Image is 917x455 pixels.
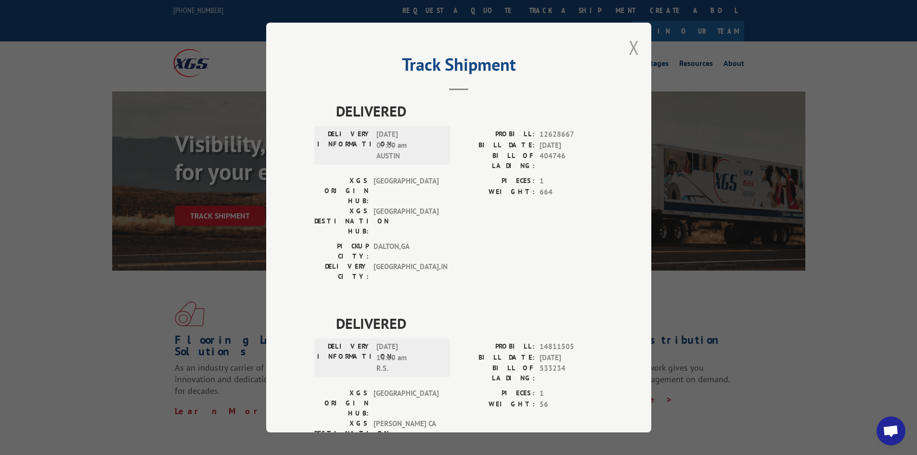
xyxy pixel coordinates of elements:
[540,187,603,198] span: 664
[317,341,372,374] label: DELIVERY INFORMATION:
[317,129,372,162] label: DELIVERY INFORMATION:
[540,399,603,410] span: 56
[459,363,535,383] label: BILL OF LADING:
[314,206,369,236] label: XGS DESTINATION HUB:
[374,206,439,236] span: [GEOGRAPHIC_DATA]
[459,388,535,399] label: PIECES:
[540,151,603,171] span: 404746
[336,312,603,334] span: DELIVERED
[459,129,535,140] label: PROBILL:
[376,129,441,162] span: [DATE] 07:00 am AUSTIN
[374,261,439,282] span: [GEOGRAPHIC_DATA] , IN
[540,341,603,352] span: 14811505
[540,140,603,151] span: [DATE]
[540,352,603,364] span: [DATE]
[459,140,535,151] label: BILL DATE:
[374,418,439,449] span: [PERSON_NAME] CA
[459,151,535,171] label: BILL OF LADING:
[540,129,603,140] span: 12628667
[459,341,535,352] label: PROBILL:
[336,100,603,122] span: DELIVERED
[314,58,603,76] h2: Track Shipment
[540,363,603,383] span: 533234
[314,388,369,418] label: XGS ORIGIN HUB:
[374,176,439,206] span: [GEOGRAPHIC_DATA]
[314,176,369,206] label: XGS ORIGIN HUB:
[314,418,369,449] label: XGS DESTINATION HUB:
[459,187,535,198] label: WEIGHT:
[459,352,535,364] label: BILL DATE:
[540,176,603,187] span: 1
[540,388,603,399] span: 1
[877,416,905,445] div: Open chat
[376,341,441,374] span: [DATE] 10:10 am R.S.
[629,35,639,60] button: Close modal
[459,176,535,187] label: PIECES:
[314,261,369,282] label: DELIVERY CITY:
[374,388,439,418] span: [GEOGRAPHIC_DATA]
[374,241,439,261] span: DALTON , GA
[459,399,535,410] label: WEIGHT:
[314,241,369,261] label: PICKUP CITY:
